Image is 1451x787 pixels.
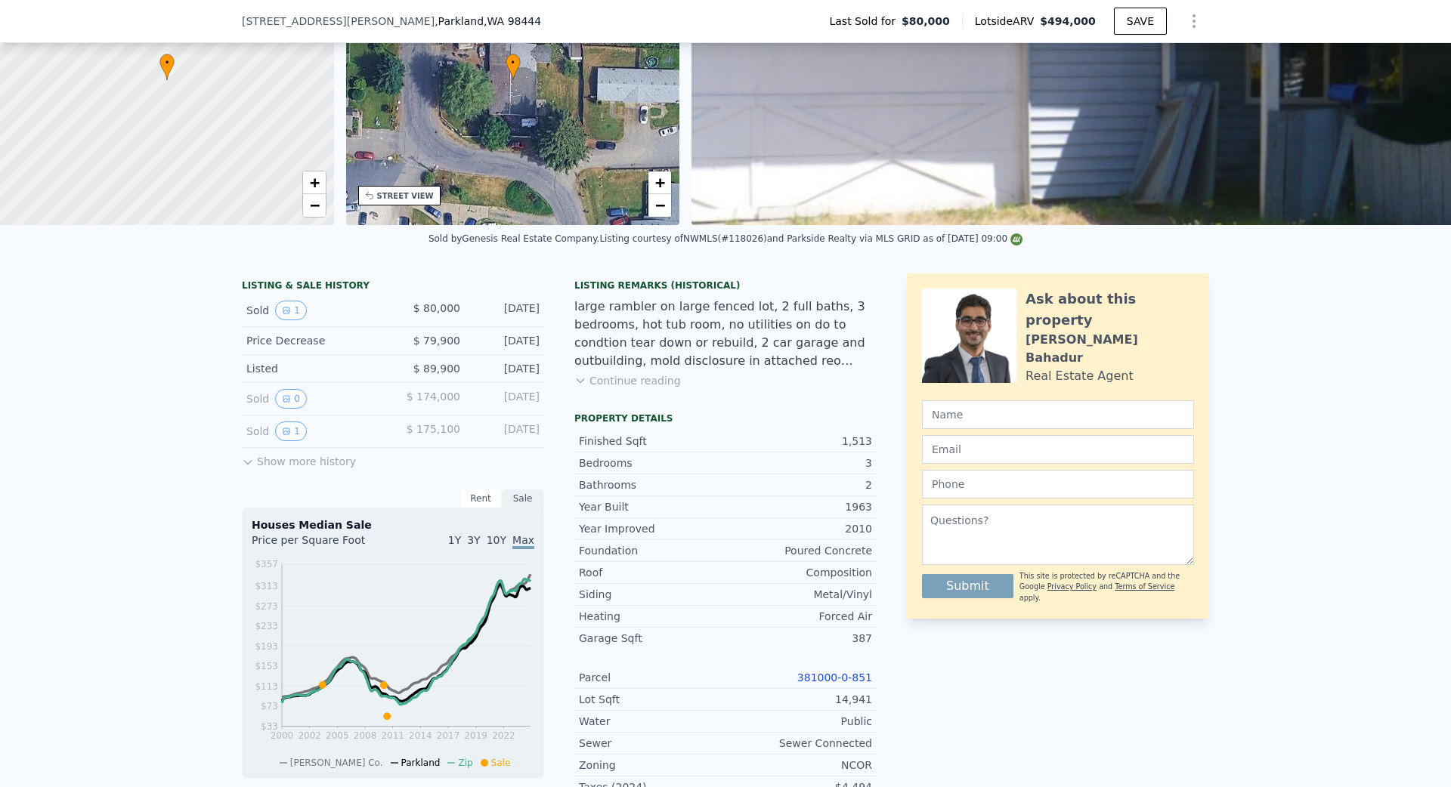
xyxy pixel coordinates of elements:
[303,171,326,194] a: Zoom in
[472,361,540,376] div: [DATE]
[579,631,725,646] div: Garage Sqft
[922,435,1194,464] input: Email
[381,730,404,741] tspan: 2011
[579,477,725,492] div: Bathrooms
[725,758,872,773] div: NCOR
[255,559,278,569] tspan: $357
[458,758,472,768] span: Zip
[298,730,321,741] tspan: 2002
[579,609,725,624] div: Heating
[574,279,877,292] div: Listing Remarks (Historical)
[275,301,307,320] button: View historical data
[1040,15,1096,27] span: $494,000
[437,730,460,741] tspan: 2017
[725,565,872,580] div: Composition
[655,196,665,214] span: −
[1115,582,1174,591] a: Terms of Service
[492,730,515,741] tspan: 2022
[326,730,349,741] tspan: 2005
[725,714,872,729] div: Public
[255,621,278,631] tspan: $233
[725,499,872,514] div: 1963
[472,333,540,348] div: [DATE]
[579,736,725,751] div: Sewer
[413,363,460,375] span: $ 89,900
[902,14,950,29] span: $80,000
[506,56,521,69] span: •
[599,233,1023,244] div: Listing courtesy of NWMLS (#118026) and Parkside Realty via MLS GRID as of [DATE] 09:00
[574,298,877,370] div: large rambler on large fenced lot, 2 full baths, 3 bedrooms, hot tub room, no utilities on do to ...
[242,448,356,469] button: Show more history
[579,455,725,471] div: Bedrooms
[579,499,725,514] div: Year Built
[725,587,872,602] div: Metal/Vinyl
[579,565,725,580] div: Roof
[303,194,326,217] a: Zoom out
[435,14,541,29] span: , Parkland
[159,54,175,80] div: •
[484,15,541,27] span: , WA 98444
[252,517,534,532] div: Houses Median Sale
[922,574,1013,598] button: Submit
[448,534,461,546] span: 1Y
[413,302,460,314] span: $ 80,000
[512,534,534,549] span: Max
[797,671,872,684] a: 381000-0-851
[506,54,521,80] div: •
[725,455,872,471] div: 3
[428,233,599,244] div: Sold by Genesis Real Estate Company .
[242,279,544,295] div: LISTING & SALE HISTORY
[725,477,872,492] div: 2
[648,171,671,194] a: Zoom in
[725,736,872,751] div: Sewer Connected
[246,421,381,441] div: Sold
[574,373,681,388] button: Continue reading
[725,521,872,536] div: 2010
[725,631,872,646] div: 387
[725,543,872,558] div: Poured Concrete
[829,14,902,29] span: Last Sold for
[725,609,872,624] div: Forced Air
[1179,6,1209,36] button: Show Options
[246,389,381,409] div: Sold
[459,489,502,508] div: Rent
[354,730,377,741] tspan: 2008
[472,301,540,320] div: [DATE]
[922,470,1194,498] input: Phone
[487,534,506,546] span: 10Y
[409,730,432,741] tspan: 2014
[246,361,381,376] div: Listed
[255,641,278,652] tspan: $193
[1026,331,1194,367] div: [PERSON_NAME] Bahadur
[290,758,383,768] span: [PERSON_NAME] Co.
[1019,571,1194,603] div: This site is protected by reCAPTCHA and the Google and apply.
[309,196,319,214] span: −
[407,390,460,403] span: $ 174,000
[246,333,381,348] div: Price Decrease
[159,56,175,69] span: •
[579,758,725,773] div: Zoning
[401,758,441,768] span: Parkland
[309,173,319,192] span: +
[648,194,671,217] a: Zoom out
[579,587,725,602] div: Siding
[574,412,877,424] div: Property details
[467,534,480,546] span: 3Y
[472,421,540,441] div: [DATE]
[579,670,725,685] div: Parcel
[1026,289,1194,331] div: Ask about this property
[922,400,1194,429] input: Name
[502,489,544,508] div: Sale
[579,692,725,707] div: Lot Sqft
[579,543,725,558] div: Foundation
[242,14,435,29] span: [STREET_ADDRESS][PERSON_NAME]
[413,335,460,347] span: $ 79,900
[246,301,381,320] div: Sold
[655,173,665,192] span: +
[377,190,434,202] div: STREET VIEW
[579,714,725,729] div: Water
[252,532,393,557] div: Price per Square Foot
[579,521,725,536] div: Year Improved
[261,721,278,732] tspan: $33
[579,434,725,449] div: Finished Sqft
